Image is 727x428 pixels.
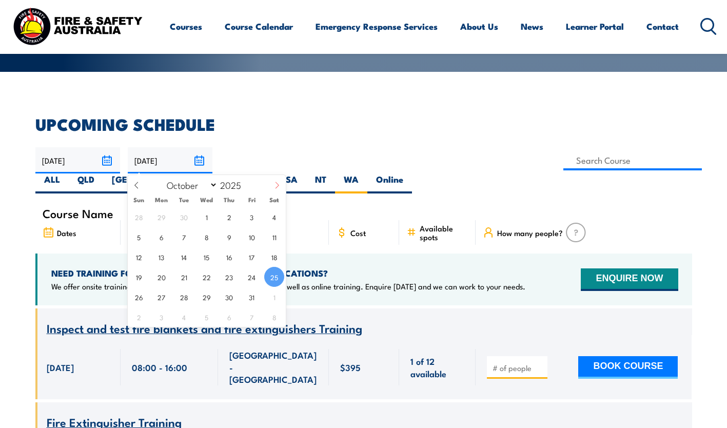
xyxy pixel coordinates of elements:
[367,173,412,193] label: Online
[151,267,171,287] span: October 20, 2025
[306,173,335,193] label: NT
[151,207,171,227] span: September 29, 2025
[335,173,367,193] label: WA
[460,13,498,40] a: About Us
[264,247,284,267] span: October 18, 2025
[219,267,239,287] span: October 23, 2025
[264,307,284,327] span: November 8, 2025
[219,247,239,267] span: October 16, 2025
[174,207,194,227] span: September 30, 2025
[211,173,244,193] label: VIC
[493,363,544,373] input: # of people
[497,228,563,237] span: How many people?
[197,307,217,327] span: November 5, 2025
[103,173,211,193] label: [GEOGRAPHIC_DATA]
[151,247,171,267] span: October 13, 2025
[197,267,217,287] span: October 22, 2025
[129,307,149,327] span: November 2, 2025
[47,361,74,373] span: [DATE]
[132,361,187,373] span: 08:00 - 16:00
[242,247,262,267] span: October 17, 2025
[35,173,69,193] label: ALL
[197,207,217,227] span: October 1, 2025
[129,247,149,267] span: October 12, 2025
[35,116,692,131] h2: UPCOMING SCHEDULE
[151,227,171,247] span: October 6, 2025
[219,207,239,227] span: October 2, 2025
[340,361,361,373] span: $395
[151,307,171,327] span: November 3, 2025
[219,307,239,327] span: November 6, 2025
[219,227,239,247] span: October 9, 2025
[35,147,120,173] input: From date
[195,197,218,203] span: Wed
[420,224,468,241] span: Available spots
[174,267,194,287] span: October 21, 2025
[264,207,284,227] span: October 4, 2025
[197,287,217,307] span: October 29, 2025
[566,13,624,40] a: Learner Portal
[47,319,362,337] span: Inspect and test fire blankets and fire extinguishers Training
[129,207,149,227] span: September 28, 2025
[242,227,262,247] span: October 10, 2025
[128,197,150,203] span: Sun
[241,197,263,203] span: Fri
[173,197,195,203] span: Tue
[218,197,241,203] span: Thu
[151,287,171,307] span: October 27, 2025
[51,267,525,279] h4: NEED TRAINING FOR LARGER GROUPS OR MULTIPLE LOCATIONS?
[51,281,525,291] p: We offer onsite training, training at our centres, multisite solutions as well as online training...
[197,227,217,247] span: October 8, 2025
[47,322,362,335] a: Inspect and test fire blankets and fire extinguishers Training
[43,209,113,218] span: Course Name
[219,287,239,307] span: October 30, 2025
[174,227,194,247] span: October 7, 2025
[229,349,318,385] span: [GEOGRAPHIC_DATA] - [GEOGRAPHIC_DATA]
[242,307,262,327] span: November 7, 2025
[563,150,702,170] input: Search Course
[646,13,679,40] a: Contact
[174,287,194,307] span: October 28, 2025
[162,178,218,191] select: Month
[174,307,194,327] span: November 4, 2025
[350,228,366,237] span: Cost
[264,287,284,307] span: November 1, 2025
[150,197,173,203] span: Mon
[174,247,194,267] span: October 14, 2025
[242,267,262,287] span: October 24, 2025
[264,227,284,247] span: October 11, 2025
[264,267,284,287] span: October 25, 2025
[218,179,251,191] input: Year
[578,356,678,379] button: BOOK COURSE
[170,13,202,40] a: Courses
[410,355,464,379] span: 1 of 12 available
[129,227,149,247] span: October 5, 2025
[69,173,103,193] label: QLD
[129,287,149,307] span: October 26, 2025
[244,173,277,193] label: TAS
[197,247,217,267] span: October 15, 2025
[57,228,76,237] span: Dates
[242,207,262,227] span: October 3, 2025
[225,13,293,40] a: Course Calendar
[128,147,212,173] input: To date
[521,13,543,40] a: News
[316,13,438,40] a: Emergency Response Services
[129,267,149,287] span: October 19, 2025
[242,287,262,307] span: October 31, 2025
[263,197,286,203] span: Sat
[581,268,678,291] button: ENQUIRE NOW
[277,173,306,193] label: SA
